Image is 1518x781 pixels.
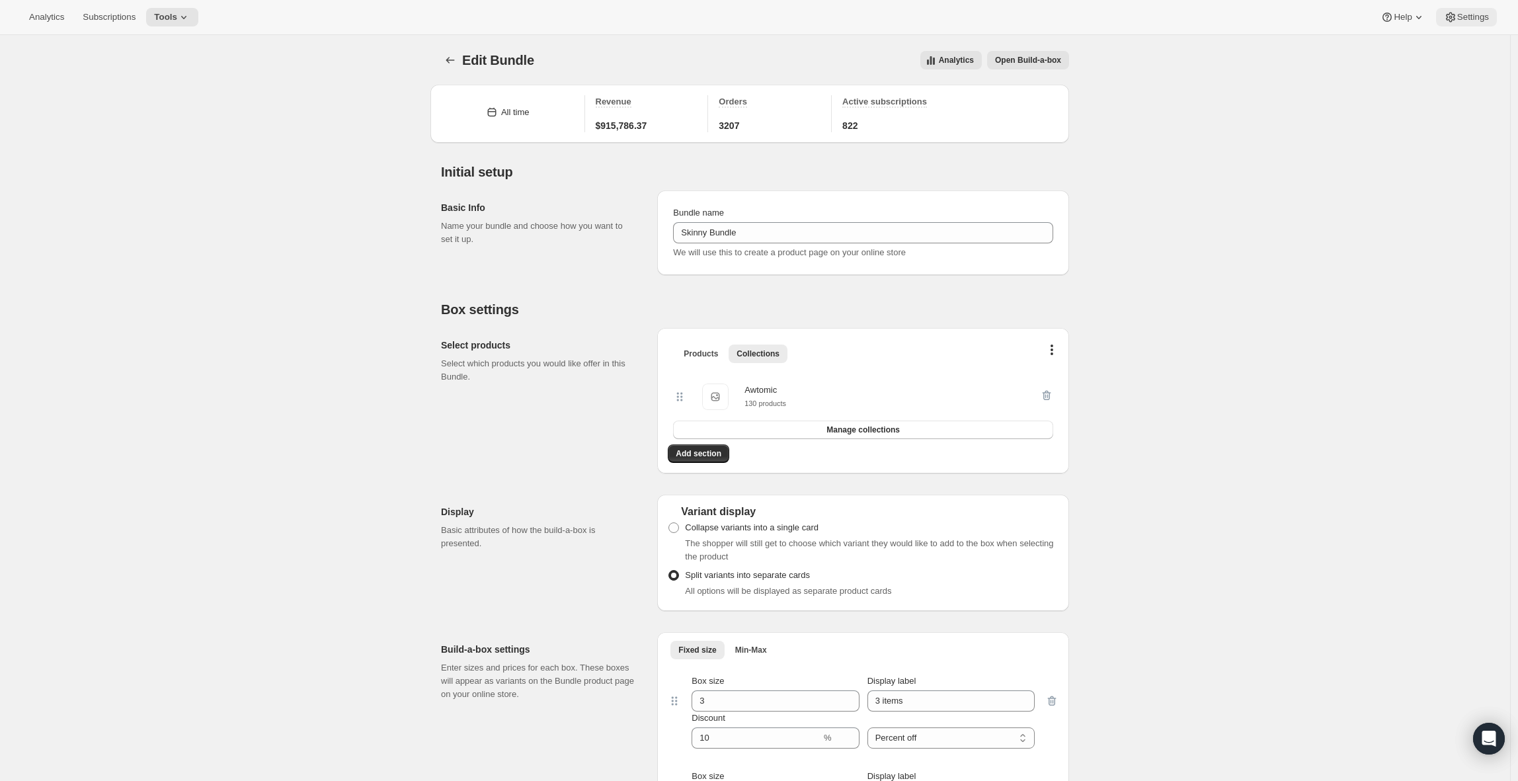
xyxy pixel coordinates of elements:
button: Manage collections [673,421,1053,439]
h2: Select products [441,339,636,352]
button: Add section [668,444,729,463]
span: Open Build-a-box [995,55,1061,65]
span: Collections [737,349,779,359]
span: Box size [692,771,724,781]
div: All time [501,106,530,119]
button: View links to open the build-a-box on the online store [987,51,1069,69]
button: Settings [1436,8,1497,26]
span: 822 [842,119,858,132]
span: Collapse variants into a single card [685,522,819,532]
span: Add section [676,448,721,459]
span: All options will be displayed as separate product cards [685,586,891,596]
span: Active subscriptions [842,97,927,106]
small: 130 products [744,399,786,407]
span: Display label [867,676,916,686]
h2: Display [441,505,636,518]
span: Help [1394,12,1412,22]
span: Split variants into separate cards [685,570,810,580]
span: Analytics [29,12,64,22]
p: Basic attributes of how the build-a-box is presented. [441,524,636,550]
input: Box size [692,690,839,712]
div: Variant display [668,505,1059,518]
div: Awtomic [744,384,786,397]
p: Enter sizes and prices for each box. These boxes will appear as variants on the Bundle product pa... [441,661,636,701]
span: Analytics [939,55,974,65]
button: Analytics [21,8,72,26]
h2: Basic Info [441,201,636,214]
span: Edit Bundle [462,53,534,67]
span: Min-Max [735,645,767,655]
button: Tools [146,8,198,26]
p: Name your bundle and choose how you want to set it up. [441,220,636,246]
span: Box size [692,676,724,686]
h2: Initial setup [441,164,1069,180]
span: Orders [719,97,747,106]
button: View all analytics related to this specific bundles, within certain timeframes [920,51,982,69]
div: Open Intercom Messenger [1473,723,1505,755]
span: The shopper will still get to choose which variant they would like to add to the box when selecti... [685,538,1053,561]
button: Help [1373,8,1433,26]
span: Subscriptions [83,12,136,22]
span: $915,786.37 [596,119,647,132]
span: Revenue [596,97,631,106]
span: Tools [154,12,177,22]
span: Fixed size [678,645,716,655]
h2: Build-a-box settings [441,643,636,656]
input: Display label [867,690,1035,712]
span: Display label [867,771,916,781]
button: Subscriptions [75,8,143,26]
span: % [824,733,832,743]
button: Bundles [441,51,459,69]
p: Select which products you would like offer in this Bundle. [441,357,636,384]
span: Discount [692,713,725,723]
span: 3207 [719,119,739,132]
span: Settings [1457,12,1489,22]
span: We will use this to create a product page on your online store [673,247,906,257]
span: Products [684,349,718,359]
h2: Box settings [441,302,1069,317]
input: ie. Smoothie box [673,222,1053,243]
span: Bundle name [673,208,724,218]
span: Manage collections [826,425,900,435]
